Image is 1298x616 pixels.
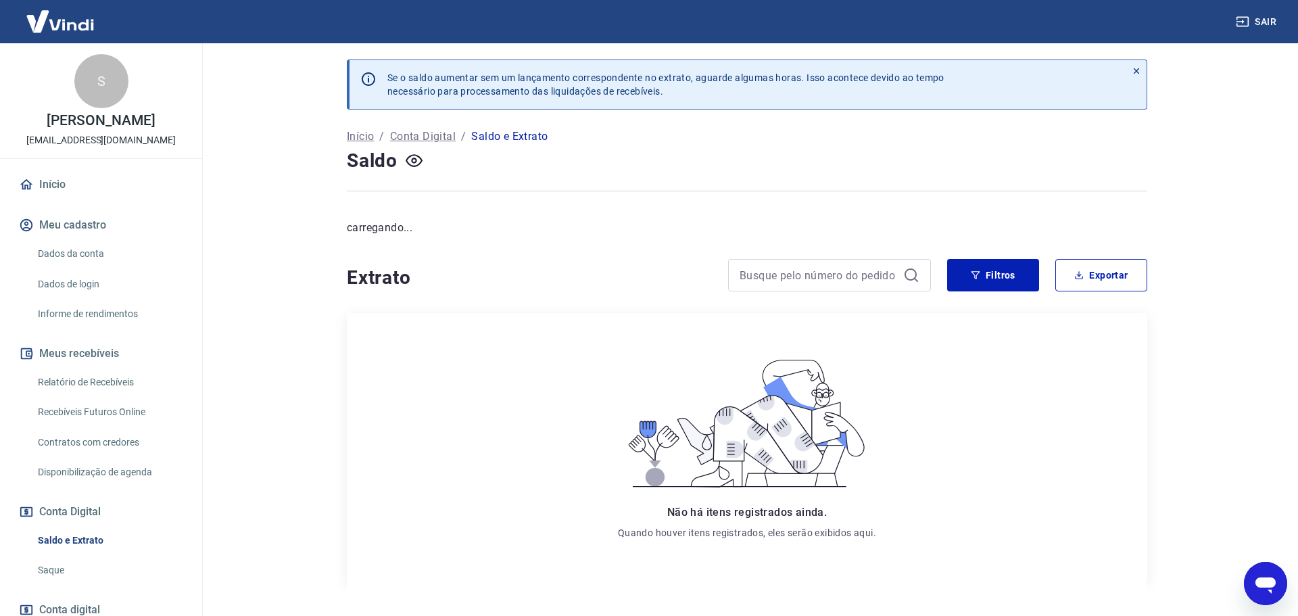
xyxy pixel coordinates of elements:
button: Meu cadastro [16,210,186,240]
button: Conta Digital [16,497,186,527]
div: S [74,54,128,108]
a: Relatório de Recebíveis [32,369,186,396]
a: Recebíveis Futuros Online [32,398,186,426]
p: [PERSON_NAME] [47,114,155,128]
p: / [379,128,384,145]
p: Quando houver itens registrados, eles serão exibidos aqui. [618,526,876,540]
input: Busque pelo número do pedido [740,265,898,285]
img: Vindi [16,1,104,42]
h4: Extrato [347,264,712,291]
a: Conta Digital [390,128,456,145]
p: [EMAIL_ADDRESS][DOMAIN_NAME] [26,133,176,147]
iframe: Botão para abrir a janela de mensagens [1244,562,1287,605]
button: Filtros [947,259,1039,291]
a: Saque [32,556,186,584]
button: Sair [1233,9,1282,34]
span: Não há itens registrados ainda. [667,506,827,519]
a: Início [347,128,374,145]
a: Disponibilização de agenda [32,458,186,486]
a: Início [16,170,186,199]
p: Se o saldo aumentar sem um lançamento correspondente no extrato, aguarde algumas horas. Isso acon... [387,71,944,98]
a: Informe de rendimentos [32,300,186,328]
p: / [461,128,466,145]
p: carregando... [347,220,1147,236]
button: Exportar [1055,259,1147,291]
button: Meus recebíveis [16,339,186,369]
h4: Saldo [347,147,398,174]
a: Contratos com credores [32,429,186,456]
a: Dados da conta [32,240,186,268]
a: Dados de login [32,270,186,298]
p: Saldo e Extrato [471,128,548,145]
a: Saldo e Extrato [32,527,186,554]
